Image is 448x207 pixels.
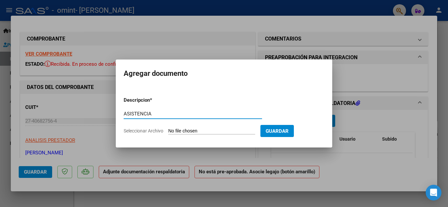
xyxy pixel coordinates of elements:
[266,128,289,134] span: Guardar
[124,128,163,133] span: Seleccionar Archivo
[124,96,184,104] p: Descripcion
[124,67,324,80] h2: Agregar documento
[426,185,441,200] div: Open Intercom Messenger
[260,125,294,137] button: Guardar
